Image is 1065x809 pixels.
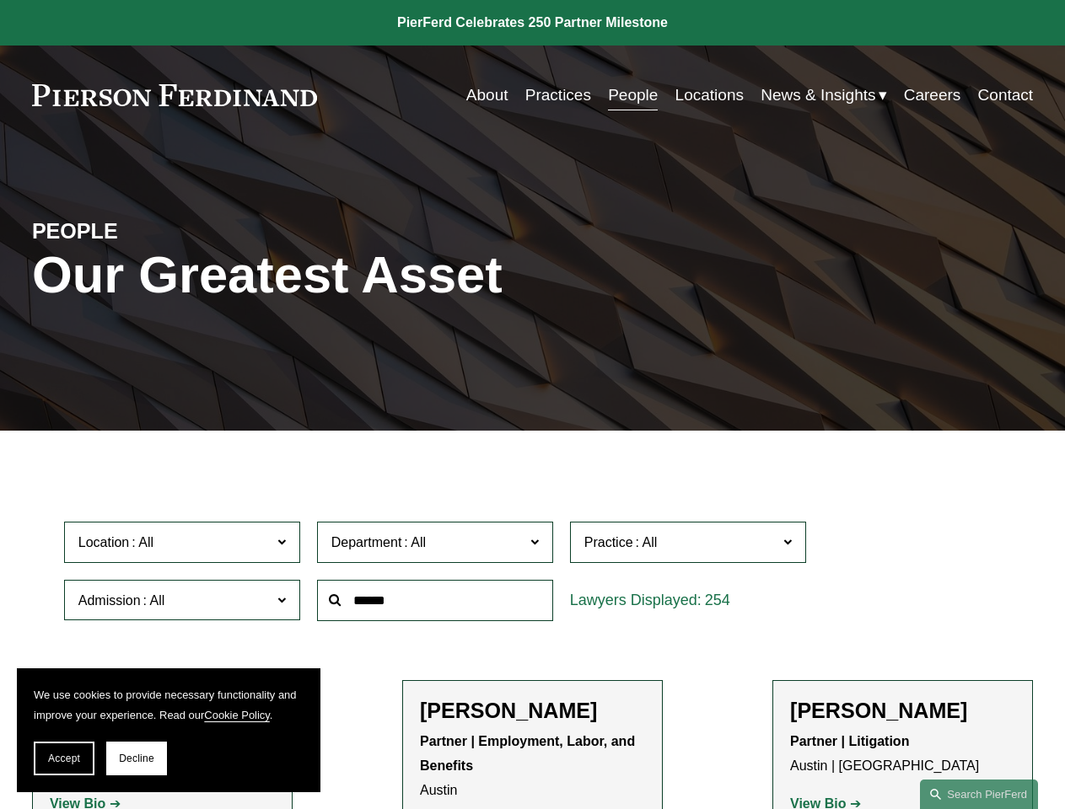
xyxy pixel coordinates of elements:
[920,780,1038,809] a: Search this site
[584,535,633,549] span: Practice
[331,535,402,549] span: Department
[705,592,730,608] span: 254
[32,245,700,304] h1: Our Greatest Asset
[32,218,282,245] h4: PEOPLE
[761,79,886,111] a: folder dropdown
[675,79,744,111] a: Locations
[790,734,909,748] strong: Partner | Litigation
[34,742,94,775] button: Accept
[608,79,658,111] a: People
[790,730,1015,779] p: Austin | [GEOGRAPHIC_DATA]
[420,734,639,773] strong: Partner | Employment, Labor, and Benefits
[119,753,154,764] span: Decline
[978,79,1034,111] a: Contact
[525,79,591,111] a: Practices
[34,685,304,725] p: We use cookies to provide necessary functionality and improve your experience. Read our .
[790,698,1015,723] h2: [PERSON_NAME]
[78,593,141,608] span: Admission
[904,79,961,111] a: Careers
[420,730,645,802] p: Austin
[78,535,130,549] span: Location
[17,668,320,792] section: Cookie banner
[204,709,270,721] a: Cookie Policy
[420,698,645,723] h2: [PERSON_NAME]
[466,79,508,111] a: About
[106,742,167,775] button: Decline
[761,81,875,110] span: News & Insights
[48,753,80,764] span: Accept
